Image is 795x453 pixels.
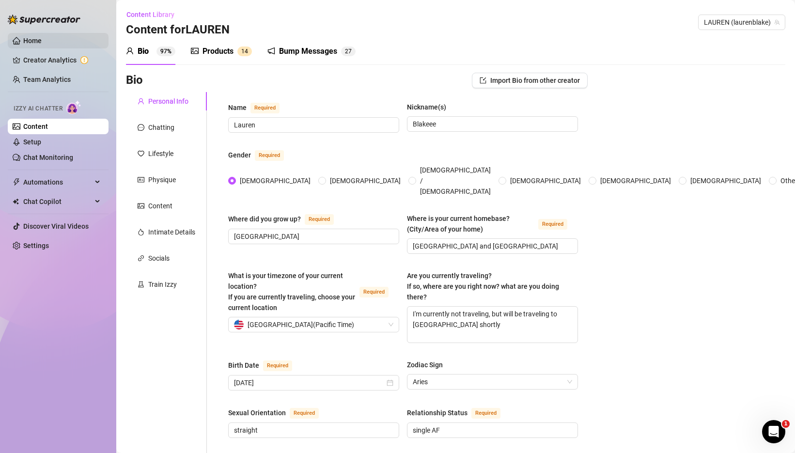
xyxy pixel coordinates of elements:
[228,150,251,160] div: Gender
[407,102,446,112] div: Nickname(s)
[23,138,41,146] a: Setup
[413,119,570,129] input: Nickname(s)
[23,222,89,230] a: Discover Viral Videos
[596,175,675,186] span: [DEMOGRAPHIC_DATA]
[66,100,81,114] img: AI Chatter
[138,98,144,105] span: user
[148,122,174,133] div: Chatting
[326,175,405,186] span: [DEMOGRAPHIC_DATA]
[250,103,280,113] span: Required
[506,175,585,186] span: [DEMOGRAPHIC_DATA]
[228,407,329,419] label: Sexual Orientation
[228,214,301,224] div: Where did you grow up?
[228,102,290,113] label: Name
[686,175,765,186] span: [DEMOGRAPHIC_DATA]
[407,359,450,370] label: Zodiac Sign
[23,154,73,161] a: Chat Monitoring
[263,360,292,371] span: Required
[413,425,570,436] input: Relationship Status
[472,73,588,88] button: Import Bio from other creator
[407,213,578,234] label: Where is your current homebase? (City/Area of your home)
[148,227,195,237] div: Intimate Details
[126,22,230,38] h3: Content for ️‍LAUREN
[407,213,534,234] div: Where is your current homebase? (City/Area of your home)
[234,320,244,329] img: us
[762,420,785,443] iframe: Intercom live chat
[148,279,177,290] div: Train Izzy
[228,102,247,113] div: Name
[348,48,352,55] span: 7
[13,198,19,205] img: Chat Copilot
[8,15,80,24] img: logo-BBDzfeDw.svg
[228,360,259,371] div: Birth Date
[407,102,453,112] label: Nickname(s)
[138,229,144,235] span: fire
[416,165,495,197] span: [DEMOGRAPHIC_DATA] / [DEMOGRAPHIC_DATA]
[126,11,174,18] span: Content Library
[228,407,286,418] div: Sexual Orientation
[148,201,172,211] div: Content
[13,178,20,186] span: thunderbolt
[413,375,572,389] span: Aries
[126,7,182,22] button: Content Library
[407,359,443,370] div: Zodiac Sign
[234,425,391,436] input: Sexual Orientation
[279,46,337,57] div: Bump Messages
[148,253,170,264] div: Socials
[248,317,354,332] span: [GEOGRAPHIC_DATA] ( Pacific Time )
[413,241,570,251] input: Where is your current homebase? (City/Area of your home)
[23,194,92,209] span: Chat Copilot
[148,96,188,107] div: Personal Info
[138,124,144,131] span: message
[341,47,356,56] sup: 27
[236,175,314,186] span: [DEMOGRAPHIC_DATA]
[359,287,389,297] span: Required
[237,47,252,56] sup: 14
[234,377,385,388] input: Birth Date
[407,307,577,343] textarea: I'm currently not traveling, but will be traveling to [GEOGRAPHIC_DATA] shortly
[148,148,173,159] div: Lifestyle
[234,231,391,242] input: Where did you grow up?
[138,255,144,262] span: link
[191,47,199,55] span: picture
[241,48,245,55] span: 1
[23,123,48,130] a: Content
[148,174,176,185] div: Physique
[782,420,790,428] span: 1
[267,47,275,55] span: notification
[14,104,62,113] span: Izzy AI Chatter
[407,407,511,419] label: Relationship Status
[704,15,779,30] span: ️‍LAUREN (laurenblake)
[138,203,144,209] span: picture
[203,46,234,57] div: Products
[480,77,486,84] span: import
[407,407,468,418] div: Relationship Status
[228,272,355,312] span: What is your timezone of your current location? If you are currently traveling, choose your curre...
[407,272,559,301] span: Are you currently traveling? If so, where are you right now? what are you doing there?
[23,37,42,45] a: Home
[23,76,71,83] a: Team Analytics
[126,73,143,88] h3: Bio
[138,176,144,183] span: idcard
[138,150,144,157] span: heart
[23,52,101,68] a: Creator Analytics exclamation-circle
[345,48,348,55] span: 2
[23,174,92,190] span: Automations
[255,150,284,161] span: Required
[156,47,175,56] sup: 97%
[471,408,500,419] span: Required
[228,213,344,225] label: Where did you grow up?
[228,359,303,371] label: Birth Date
[234,120,391,130] input: Name
[305,214,334,225] span: Required
[774,19,780,25] span: team
[126,47,134,55] span: user
[228,149,295,161] label: Gender
[23,242,49,250] a: Settings
[538,219,567,230] span: Required
[245,48,248,55] span: 4
[138,281,144,288] span: experiment
[290,408,319,419] span: Required
[138,46,149,57] div: Bio
[490,77,580,84] span: Import Bio from other creator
